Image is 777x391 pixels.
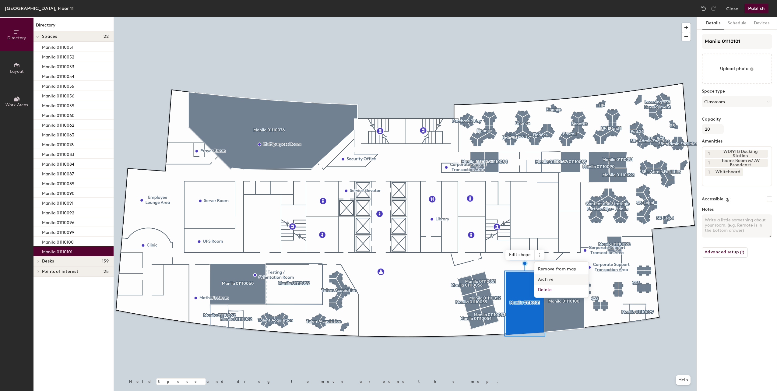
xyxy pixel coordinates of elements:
[5,102,28,107] span: Work Areas
[42,72,74,79] p: Manila 01110054
[104,269,109,274] span: 25
[5,5,74,12] div: [GEOGRAPHIC_DATA], Floor 11
[42,209,74,216] p: Manila 01110092
[708,151,710,157] span: 1
[42,218,74,225] p: Manila 01110096
[42,111,75,118] p: Manila 01110060
[104,34,109,39] span: 22
[713,150,768,158] div: WD19TB Docking Station
[705,159,713,167] button: 1
[42,238,74,245] p: Manila 01110100
[42,121,74,128] p: Manila 01110062
[710,5,716,12] img: Redo
[702,207,772,212] label: Notes
[702,54,772,84] button: Upload photo
[708,169,710,175] span: 1
[42,160,74,167] p: Manila 01110084
[705,168,713,176] button: 1
[42,179,74,186] p: Manila 01110089
[42,150,74,157] p: Manila 01110083
[702,96,772,107] button: Classroom
[726,4,738,13] button: Close
[7,35,26,41] span: Directory
[42,228,74,235] p: Manila 01110099
[10,69,24,74] span: Layout
[42,170,74,177] p: Manila 01110087
[42,248,72,255] p: Manila 01110101
[42,92,74,99] p: Manila 01110056
[702,117,772,122] label: Capacity
[42,34,57,39] span: Spaces
[42,140,74,147] p: Manila 01110076
[505,250,535,260] span: Edit shape
[701,5,707,12] img: Undo
[102,259,109,264] span: 139
[42,189,75,196] p: Manila 01110090
[42,43,73,50] p: Manila 01110051
[42,82,74,89] p: Manila 01110055
[42,269,78,274] span: Points of interest
[42,62,74,69] p: Manila 01110053
[42,199,73,206] p: Manila 01110091
[705,150,713,158] button: 1
[713,159,768,167] div: Teams Room w/ AV Broadcast
[702,89,772,94] label: Space type
[713,168,743,176] div: Whiteboard
[702,17,724,30] button: Details
[534,264,589,274] span: Remove from map
[534,285,589,295] span: Delete
[42,259,54,264] span: Desks
[744,4,768,13] button: Publish
[702,139,772,144] label: Amenities
[676,375,691,385] button: Help
[708,160,710,166] span: 1
[42,101,74,108] p: Manila 01110059
[42,131,74,138] p: Manila 01110063
[750,17,773,30] button: Devices
[702,197,723,202] label: Accessible
[33,22,114,31] h1: Directory
[724,17,750,30] button: Schedule
[42,53,74,60] p: Manila 01110052
[534,274,589,285] span: Archive
[702,247,748,258] button: Advanced setup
